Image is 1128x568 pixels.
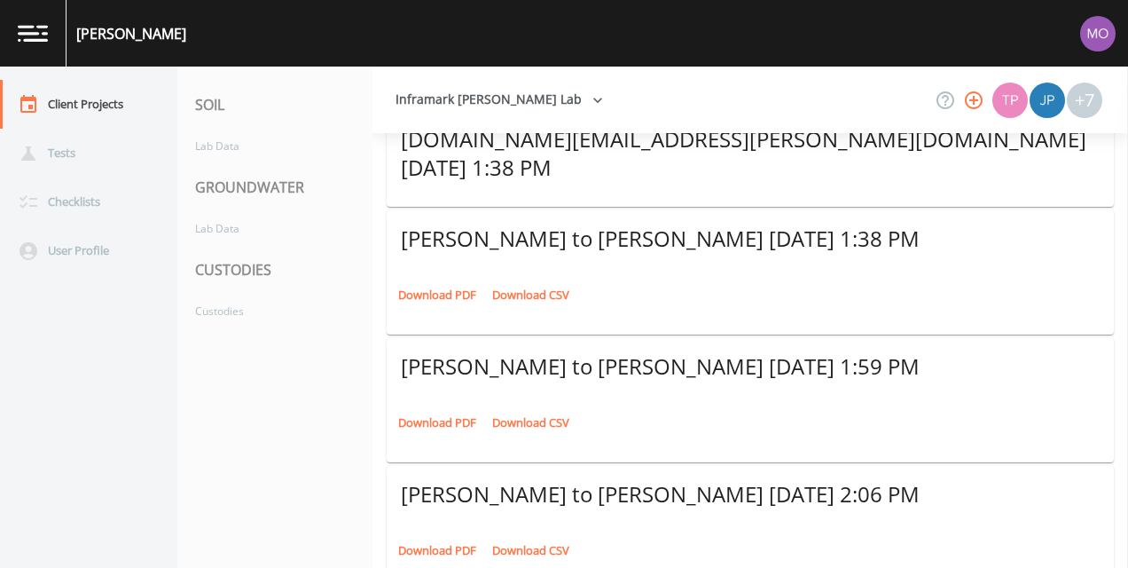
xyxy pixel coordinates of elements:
[401,225,1100,253] div: [PERSON_NAME] to [PERSON_NAME] [DATE] 1:38 PM
[401,480,1100,509] div: [PERSON_NAME] to [PERSON_NAME] [DATE] 2:06 PM
[394,537,481,564] a: Download PDF
[1080,16,1116,51] img: e5df77a8b646eb52ef3ad048c1c29e95
[401,97,1100,182] div: [EMAIL_ADDRESS][PERSON_NAME][DOMAIN_NAME] to [DOMAIN_NAME][EMAIL_ADDRESS][PERSON_NAME][DOMAIN_NAM...
[1029,83,1066,118] div: Joshua gere Paul
[992,83,1028,118] img: 2042d1f3fa703f1ad346094593ff6b45
[388,83,610,116] button: Inframark [PERSON_NAME] Lab
[18,25,48,42] img: logo
[1067,83,1102,118] div: +7
[76,23,186,44] div: [PERSON_NAME]
[394,409,481,437] a: Download PDF
[394,281,481,309] a: Download PDF
[401,352,1100,381] div: [PERSON_NAME] to [PERSON_NAME] [DATE] 1:59 PM
[488,409,574,437] a: Download CSV
[177,295,355,327] a: Custodies
[177,130,355,162] a: Lab Data
[1030,83,1065,118] img: 41241ef155101aa6d92a04480b0d0000
[177,80,372,130] div: SOIL
[488,281,574,309] a: Download CSV
[488,537,574,564] a: Download CSV
[177,245,372,295] div: CUSTODIES
[177,162,372,212] div: GROUNDWATER
[177,212,355,245] a: Lab Data
[991,83,1029,118] div: Taylor Parks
